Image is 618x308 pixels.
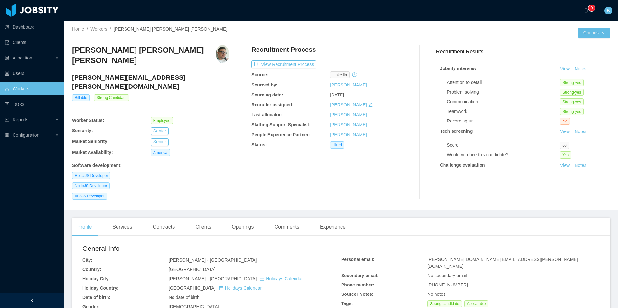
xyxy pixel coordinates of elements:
span: Strong-yes [560,89,584,96]
b: People Experience Partner: [251,132,310,137]
span: [GEOGRAPHIC_DATA] [169,267,216,272]
a: icon: robotUsers [5,67,59,80]
b: Seniority: [72,128,93,133]
button: Notes [572,162,589,169]
span: Strong-yes [560,108,584,115]
a: icon: calendarHolidays Calendar [219,285,262,291]
a: icon: calendarHolidays Calendar [260,276,303,281]
a: [PERSON_NAME] [330,82,367,87]
span: Reports [13,117,28,122]
span: Configuration [13,132,39,138]
i: icon: history [352,72,357,77]
i: icon: calendar [219,286,223,290]
a: View [558,163,572,168]
span: No secondary email [427,273,467,278]
b: Country: [82,267,101,272]
div: Services [107,218,137,236]
span: Hired [330,141,344,149]
i: icon: edit [368,103,373,107]
span: VueJS Developer [72,193,107,200]
b: City: [82,258,92,263]
span: [PERSON_NAME] - [GEOGRAPHIC_DATA] [169,258,257,263]
a: View [558,66,572,71]
span: Billable [72,94,90,101]
span: [PERSON_NAME] - [GEOGRAPHIC_DATA] [169,276,303,281]
button: Optionsicon: down [578,28,610,38]
h4: [PERSON_NAME][EMAIL_ADDRESS][PERSON_NAME][DOMAIN_NAME] [72,73,229,91]
b: Staffing Support Specialist: [251,122,311,127]
div: Comments [269,218,304,236]
span: B [607,7,610,14]
sup: 0 [588,5,595,11]
span: [PERSON_NAME] [PERSON_NAME] [PERSON_NAME] [114,26,227,32]
span: No notes [427,292,445,297]
i: icon: setting [5,133,9,137]
b: Market Seniority: [72,139,109,144]
b: Date of birth: [82,295,110,300]
i: icon: calendar [260,276,264,281]
a: Workers [90,26,107,32]
div: Attention to detail [447,79,560,86]
span: [PERSON_NAME][DOMAIN_NAME][EMAIL_ADDRESS][PERSON_NAME][DOMAIN_NAME] [427,257,578,269]
strong: Challenge evaluation [440,162,485,168]
span: Yes [560,151,571,159]
span: Allocatable [464,300,489,307]
b: Worker Status: [72,118,104,123]
div: Communication [447,98,560,105]
a: icon: exportView Recruitment Process [251,62,316,67]
h3: Recruitment Results [436,48,610,56]
span: [DATE] [330,92,344,97]
div: Score [447,142,560,149]
h2: General Info [82,243,341,254]
button: icon: exportView Recruitment Process [251,60,316,68]
b: Sourcing date: [251,92,283,97]
b: Source: [251,72,268,77]
div: Teamwork [447,108,560,115]
h4: Recruitment Process [251,45,316,54]
strong: Jobsity interview [440,66,477,71]
button: Senior [151,138,169,146]
span: Strong-yes [560,79,584,86]
span: No date of birth [169,295,200,300]
a: icon: profileTasks [5,98,59,111]
span: NodeJS Developer [72,182,110,189]
div: Problem solving [447,89,560,95]
div: Experience [315,218,351,236]
b: Market Availability: [72,150,113,155]
h3: [PERSON_NAME] [PERSON_NAME] [PERSON_NAME] [72,45,216,66]
span: 60 [560,142,569,149]
strong: Tech screening [440,129,473,134]
span: Strong Candidate [94,94,129,101]
span: / [110,26,111,32]
b: Phone number: [341,282,374,287]
b: Holiday Country: [82,285,119,291]
a: Home [72,26,84,32]
div: Openings [227,218,259,236]
b: Secondary email: [341,273,379,278]
i: icon: bell [584,8,588,13]
span: Employee [151,117,173,124]
div: Profile [72,218,97,236]
b: Sourcer Notes: [341,292,373,297]
div: Clients [190,218,216,236]
i: icon: solution [5,56,9,60]
a: [PERSON_NAME] [330,122,367,127]
span: Allocation [13,55,32,60]
span: [GEOGRAPHIC_DATA] [169,285,262,291]
a: View [558,129,572,134]
div: Contracts [148,218,180,236]
b: Holiday City: [82,276,110,281]
img: 78378fac-ebc3-492b-be87-e9115189ff5d_6891313328f5b-400w.png [216,45,229,63]
i: icon: line-chart [5,117,9,122]
button: Senior [151,127,169,135]
b: Sourced by: [251,82,277,87]
a: icon: userWorkers [5,82,59,95]
span: [PHONE_NUMBER] [427,282,468,287]
b: Personal email: [341,257,375,262]
span: Strong-yes [560,98,584,105]
button: Notes [572,65,589,73]
div: Recording url [447,118,560,124]
b: Tags: [341,301,353,306]
b: Status: [251,142,267,147]
button: Notes [572,128,589,136]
